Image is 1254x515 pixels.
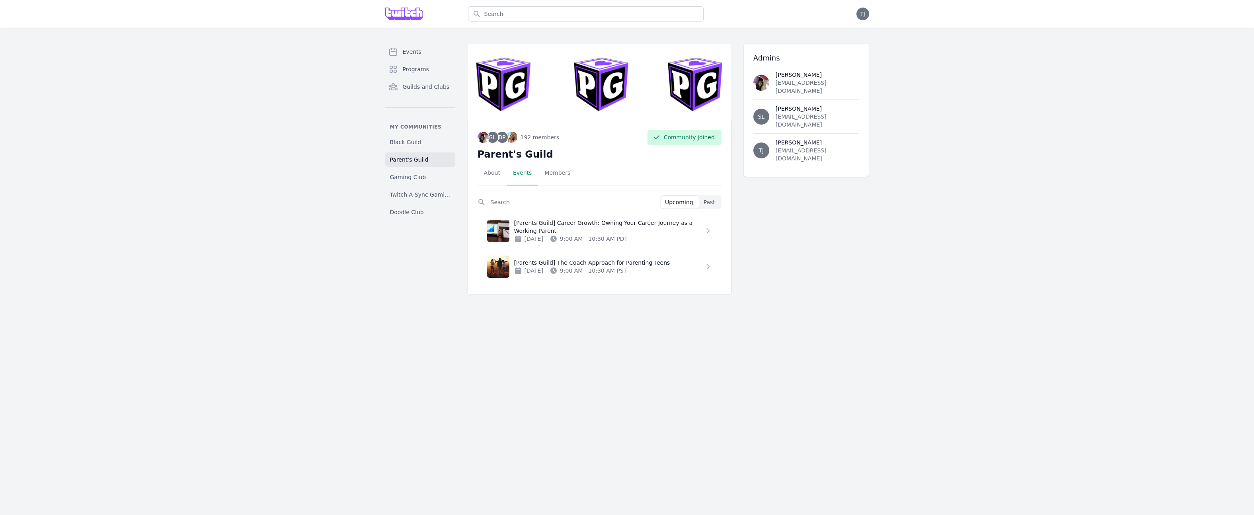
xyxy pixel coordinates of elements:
[704,198,715,206] span: Past
[390,208,424,216] span: Doodle Club
[385,152,455,167] a: Parent's Guild
[753,53,860,63] h3: Admins
[478,213,722,249] a: [Parents Guild] Career Growth: Owning Your Career Journey as a Working Parent[DATE]9:00 AM - 10:3...
[776,139,860,146] div: [PERSON_NAME]
[385,135,455,149] a: Black Guild
[514,259,704,267] p: [Parents Guild] The Coach Approach for Parenting Teens
[647,130,722,145] button: Community joined
[700,196,721,209] button: Past
[489,135,496,140] span: SL
[403,65,429,73] span: Programs
[758,114,764,119] span: SL
[543,235,628,243] div: 9:00 AM - 10:30 AM PDT
[665,198,693,206] span: Upcoming
[385,44,455,219] nav: Sidebar
[390,173,426,181] span: Gaming Club
[385,205,455,219] a: Doodle Club
[385,8,423,20] img: Grove
[385,187,455,202] a: Twitch A-Sync Gaming (TAG) Club
[776,113,860,129] div: [EMAIL_ADDRESS][DOMAIN_NAME]
[498,135,505,140] span: BP
[856,8,869,20] button: TJ
[514,219,704,235] p: [Parents Guild] Career Growth: Owning Your Career Journey as a Working Parent
[478,195,660,209] input: Search
[385,44,455,60] a: Events
[390,156,429,164] span: Parent's Guild
[390,138,421,146] span: Black Guild
[521,133,560,141] span: 192 members
[385,61,455,77] a: Programs
[776,146,860,162] div: [EMAIL_ADDRESS][DOMAIN_NAME]
[543,267,627,275] div: 9:00 AM - 10:30 AM PST
[776,71,860,79] div: [PERSON_NAME]
[538,161,577,185] a: Members
[759,148,764,153] span: TJ
[385,170,455,184] a: Gaming Club
[468,6,704,21] input: Search
[860,11,865,17] span: TJ
[661,196,699,209] button: Upcoming
[776,105,860,113] div: [PERSON_NAME]
[403,48,421,56] span: Events
[478,161,507,185] a: About
[385,124,455,130] p: My communities
[478,148,722,161] h2: Parent's Guild
[403,83,450,91] span: Guilds and Clubs
[776,79,860,95] div: [EMAIL_ADDRESS][DOMAIN_NAME]
[478,249,722,284] a: [Parents Guild] The Coach Approach for Parenting Teens[DATE]9:00 AM - 10:30 AM PST
[385,79,455,95] a: Guilds and Clubs
[514,267,543,275] div: [DATE]
[390,191,451,199] span: Twitch A-Sync Gaming (TAG) Club
[507,161,538,185] a: Events
[514,235,543,243] div: [DATE]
